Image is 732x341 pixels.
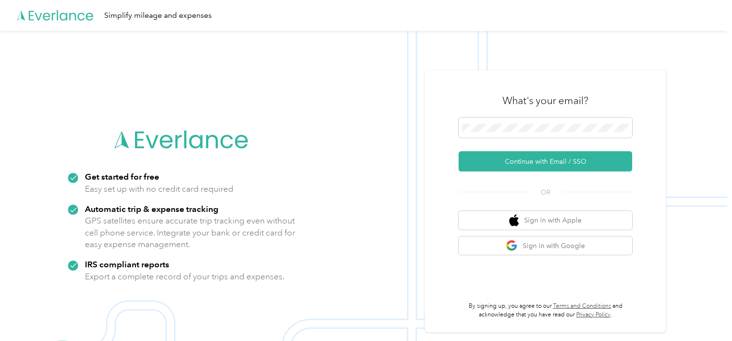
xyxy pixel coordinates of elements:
[459,236,632,255] button: google logoSign in with Google
[85,183,233,195] p: Easy set up with no credit card required
[85,204,218,214] strong: Automatic trip & expense tracking
[553,302,611,310] a: Terms and Conditions
[459,302,632,319] p: By signing up, you agree to our and acknowledge that you have read our .
[459,151,632,171] button: Continue with Email / SSO
[502,94,588,107] h3: What's your email?
[85,259,169,269] strong: IRS compliant reports
[104,10,212,22] div: Simplify mileage and expenses
[576,311,610,318] a: Privacy Policy
[509,214,519,226] img: apple logo
[506,240,518,252] img: google logo
[85,215,296,250] p: GPS satellites ensure accurate trip tracking even without cell phone service. Integrate your bank...
[85,271,285,283] p: Export a complete record of your trips and expenses.
[678,287,732,341] iframe: Everlance-gr Chat Button Frame
[459,211,632,230] button: apple logoSign in with Apple
[85,171,159,182] strong: Get started for free
[529,187,562,197] span: OR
